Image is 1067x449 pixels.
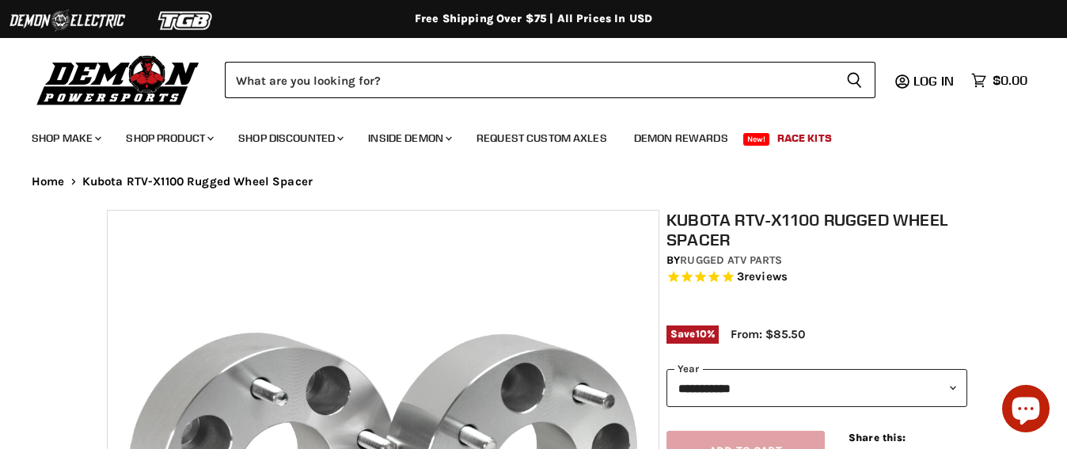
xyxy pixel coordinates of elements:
[114,122,223,154] a: Shop Product
[465,122,619,154] a: Request Custom Axles
[225,62,875,98] form: Product
[32,175,65,188] a: Home
[8,6,127,36] img: Demon Electric Logo 2
[913,73,954,89] span: Log in
[743,133,770,146] span: New!
[997,385,1054,436] inbox-online-store-chat: Shopify online store chat
[622,122,740,154] a: Demon Rewards
[906,74,963,88] a: Log in
[666,210,967,249] h1: Kubota RTV-X1100 Rugged Wheel Spacer
[963,69,1035,92] a: $0.00
[20,116,1023,154] ul: Main menu
[765,122,844,154] a: Race Kits
[680,253,782,267] a: Rugged ATV Parts
[32,51,205,108] img: Demon Powersports
[356,122,461,154] a: Inside Demon
[993,73,1027,88] span: $0.00
[666,369,967,408] select: year
[849,432,906,443] span: Share this:
[225,62,833,98] input: Search
[731,327,805,341] span: From: $85.50
[20,122,111,154] a: Shop Make
[82,175,313,188] span: Kubota RTV-X1100 Rugged Wheel Spacer
[737,270,788,284] span: 3 reviews
[833,62,875,98] button: Search
[226,122,353,154] a: Shop Discounted
[127,6,245,36] img: TGB Logo 2
[744,270,788,284] span: reviews
[666,269,967,286] span: Rated 4.7 out of 5 stars 3 reviews
[666,252,967,269] div: by
[666,325,719,343] span: Save %
[696,328,707,340] span: 10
